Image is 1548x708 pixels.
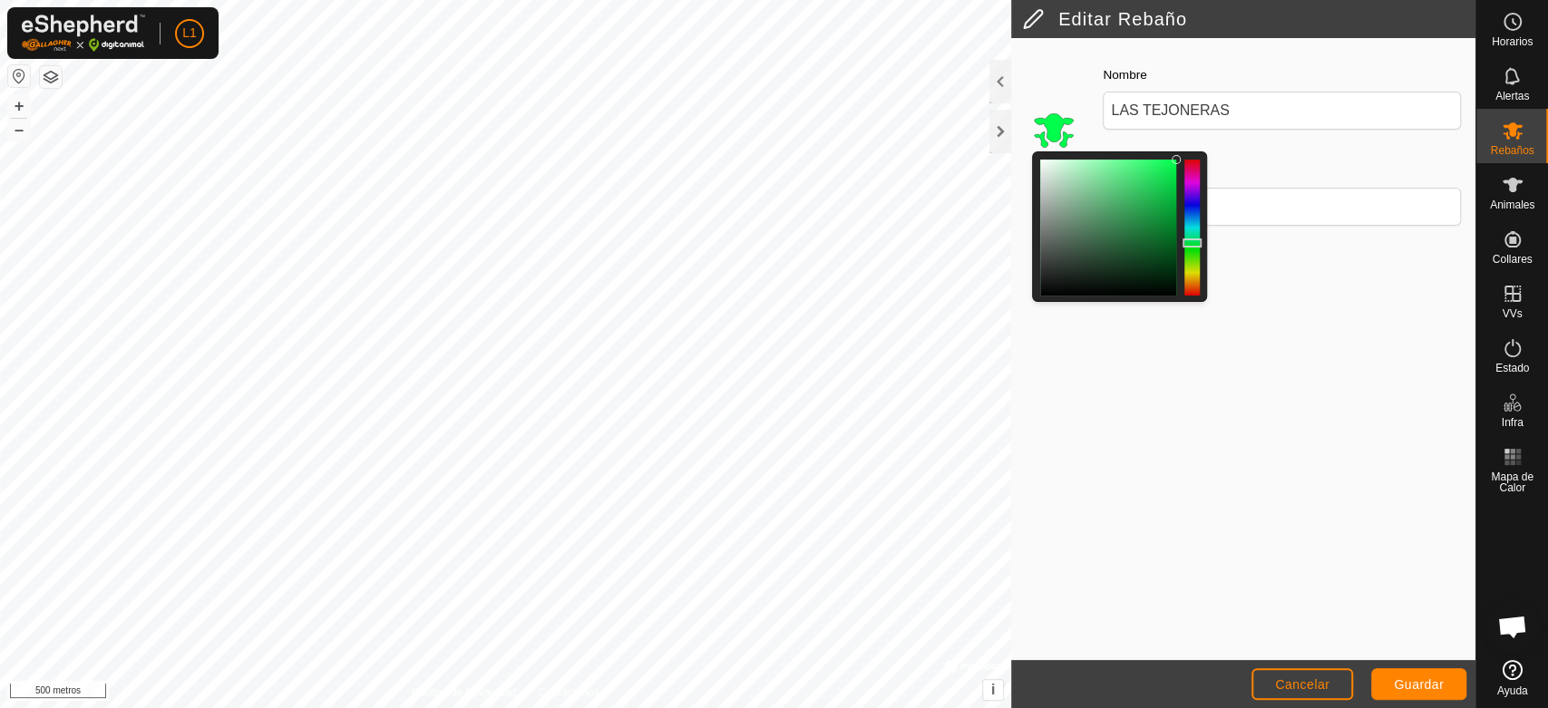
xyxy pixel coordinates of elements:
font: Collares [1492,253,1532,266]
button: + [8,95,30,117]
a: Política de Privacidad [412,684,516,701]
button: Restablecer Mapa [8,65,30,87]
font: Mapa de Calor [1491,470,1533,494]
font: Rebaños [1490,144,1533,157]
font: L1 [182,25,197,40]
font: Ayuda [1497,684,1528,697]
font: Estado [1495,362,1529,374]
button: Cancelar [1251,668,1353,700]
a: Contáctenos [538,684,599,701]
font: VVs [1502,307,1522,320]
img: Logotipo de Gallagher [22,15,145,52]
font: Guardar [1394,677,1444,692]
a: Ayuda [1476,653,1548,703]
font: – [15,120,24,139]
font: i [991,682,995,697]
font: Alertas [1495,90,1529,102]
div: Chat abierto [1485,599,1540,654]
button: Capas del Mapa [40,66,62,88]
button: – [8,119,30,141]
font: Contáctenos [538,686,599,699]
font: Cancelar [1275,677,1329,692]
font: Infra [1501,416,1523,429]
font: Nombre [1103,68,1146,82]
font: Editar Rebaño [1058,9,1187,29]
button: i [983,680,1003,700]
font: Política de Privacidad [412,686,516,699]
font: + [15,96,24,115]
button: Guardar [1371,668,1466,700]
font: Horarios [1492,35,1533,48]
font: Animales [1490,199,1534,211]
